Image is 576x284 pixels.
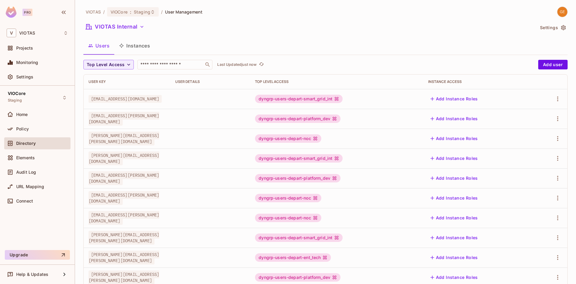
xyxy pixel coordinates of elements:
[16,184,44,189] span: URL Mapping
[6,7,16,18] img: SReyMgAAAABJRU5ErkJggg==
[86,9,101,15] span: the active workspace
[5,250,70,260] button: Upgrade
[16,155,35,160] span: Elements
[16,112,28,117] span: Home
[8,91,25,96] span: VIOCore
[83,38,114,53] button: Users
[428,233,480,243] button: Add Instance Roles
[256,61,265,68] span: Click to refresh data
[87,61,124,69] span: Top Level Access
[255,174,340,182] div: dyngrp-users-depart-platform_dev
[255,234,343,242] div: dyngrp-users-depart-smart_grid_int
[255,154,343,163] div: dyngrp-users-depart-smart_grid_int
[428,193,480,203] button: Add Instance Roles
[22,9,32,16] div: Pro
[114,38,155,53] button: Instances
[428,79,529,84] div: Instance Access
[165,9,202,15] span: User Management
[255,79,418,84] div: Top Level Access
[255,253,331,262] div: dyngrp-users-depart-ent_tech
[258,61,265,68] button: refresh
[88,231,159,245] span: [PERSON_NAME][EMAIL_ADDRESS][PERSON_NAME][DOMAIN_NAME]
[16,170,36,175] span: Audit Log
[428,213,480,223] button: Add Instance Roles
[88,95,162,103] span: [EMAIL_ADDRESS][DOMAIN_NAME]
[428,94,480,104] button: Add Instance Roles
[130,10,132,14] span: :
[161,9,163,15] li: /
[88,112,159,126] span: [EMAIL_ADDRESS][PERSON_NAME][DOMAIN_NAME]
[255,273,340,282] div: dyngrp-users-depart-platform_dev
[88,211,159,225] span: [EMAIL_ADDRESS][PERSON_NAME][DOMAIN_NAME]
[134,9,150,15] span: Staging
[88,151,159,165] span: [PERSON_NAME][EMAIL_ADDRESS][DOMAIN_NAME]
[428,114,480,124] button: Add Instance Roles
[538,60,568,69] button: Add user
[428,134,480,143] button: Add Instance Roles
[16,141,36,146] span: Directory
[16,60,38,65] span: Monitoring
[255,194,321,202] div: dyngrp-users-depart-noc
[428,154,480,163] button: Add Instance Roles
[217,62,256,67] p: Last Updated just now
[103,9,105,15] li: /
[88,132,159,145] span: [PERSON_NAME][EMAIL_ADDRESS][PERSON_NAME][DOMAIN_NAME]
[255,115,340,123] div: dyngrp-users-depart-platform_dev
[175,79,246,84] div: User Details
[428,273,480,282] button: Add Instance Roles
[88,171,159,185] span: [EMAIL_ADDRESS][PERSON_NAME][DOMAIN_NAME]
[88,79,166,84] div: User Key
[255,134,321,143] div: dyngrp-users-depart-noc
[88,191,159,205] span: [EMAIL_ADDRESS][PERSON_NAME][DOMAIN_NAME]
[7,29,16,37] span: V
[428,253,480,262] button: Add Instance Roles
[16,199,33,203] span: Connect
[16,127,29,131] span: Policy
[259,62,264,68] span: refresh
[557,7,567,17] img: gearoid.kirwan@viotas.com
[255,214,321,222] div: dyngrp-users-depart-noc
[428,173,480,183] button: Add Instance Roles
[19,31,35,35] span: Workspace: VIOTAS
[8,98,22,103] span: Staging
[16,75,33,79] span: Settings
[83,22,147,32] button: VIOTAS Internal
[538,23,568,32] button: Settings
[111,9,127,15] span: VIOCore
[16,272,48,277] span: Help & Updates
[255,95,343,103] div: dyngrp-users-depart-smart_grid_int
[88,251,159,264] span: [PERSON_NAME][EMAIL_ADDRESS][PERSON_NAME][DOMAIN_NAME]
[16,46,33,50] span: Projects
[83,60,134,69] button: Top Level Access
